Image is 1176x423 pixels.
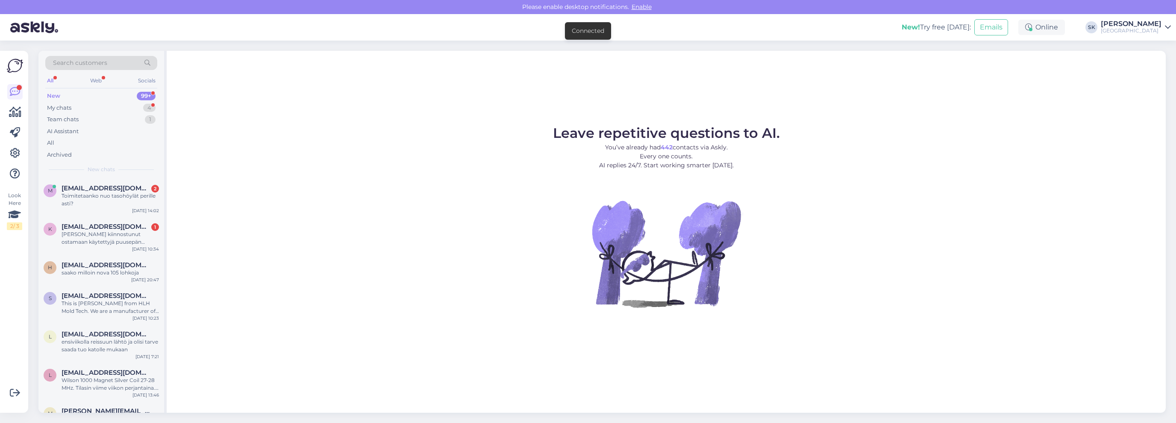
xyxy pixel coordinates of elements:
[62,338,159,353] div: ensiviikolla reissuun lähtö ja olisi tarve saada tuo katolle mukaan
[1101,20,1171,34] a: [PERSON_NAME][GEOGRAPHIC_DATA]
[49,295,52,301] span: s
[47,139,54,147] div: All
[902,23,920,31] b: New!
[48,226,52,232] span: k
[62,300,159,315] div: This is [PERSON_NAME] from HLH Mold Tech. We are a manufacturer of prototypes, CNC machining in m...
[62,261,150,269] span: heikkikuronen989@gmail.com
[62,184,150,192] span: maaza1984@hotmail.com
[48,410,53,417] span: m
[62,192,159,207] div: Toimitetaanko nuo tasohöylät perille asti?
[132,246,159,252] div: [DATE] 10:34
[131,277,159,283] div: [DATE] 20:47
[47,127,79,136] div: AI Assistant
[88,75,103,86] div: Web
[661,143,673,151] b: 442
[132,207,159,214] div: [DATE] 14:02
[7,58,23,74] img: Askly Logo
[143,104,156,112] div: 4
[629,3,654,11] span: Enable
[47,151,72,159] div: Archived
[49,333,52,340] span: l
[1085,21,1097,33] div: SK
[1101,20,1161,27] div: [PERSON_NAME]
[62,269,159,277] div: saako milloin nova 105 lohkoja
[88,166,115,173] span: New chats
[49,372,52,378] span: l
[48,187,53,194] span: m
[135,353,159,360] div: [DATE] 7:21
[553,143,780,170] p: You’ve already had contacts via Askly. Every one counts. AI replies 24/7. Start working smarter [...
[572,26,604,35] div: Connected
[53,58,107,67] span: Search customers
[62,407,150,415] span: marko.laitala@hotmail.com
[45,75,55,86] div: All
[47,92,60,100] div: New
[62,330,150,338] span: lacrits68@gmail.com
[136,75,157,86] div: Socials
[589,177,743,330] img: No Chat active
[132,315,159,321] div: [DATE] 10:23
[62,223,150,230] span: katis9910@gmail.com
[553,125,780,141] span: Leave repetitive questions to AI.
[1101,27,1161,34] div: [GEOGRAPHIC_DATA]
[902,22,971,32] div: Try free [DATE]:
[62,292,150,300] span: serena@hlhmold.com
[47,104,71,112] div: My chats
[145,115,156,124] div: 1
[48,264,52,271] span: h
[1018,20,1065,35] div: Online
[47,115,79,124] div: Team chats
[151,185,159,193] div: 2
[62,369,150,376] span: lacrits68@gmail.com
[151,223,159,231] div: 1
[137,92,156,100] div: 99+
[974,19,1008,35] button: Emails
[7,222,22,230] div: 2 / 3
[62,376,159,392] div: Wilson 1000 Magnet Silver Coil 27-28 MHz. Tilasin viime viikon perjantaina. Milloin toimitus? Ens...
[62,230,159,246] div: [PERSON_NAME] kiinnostunut ostamaan käytettyjä puusepän teollisuus koneita?
[132,392,159,398] div: [DATE] 13:46
[7,192,22,230] div: Look Here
